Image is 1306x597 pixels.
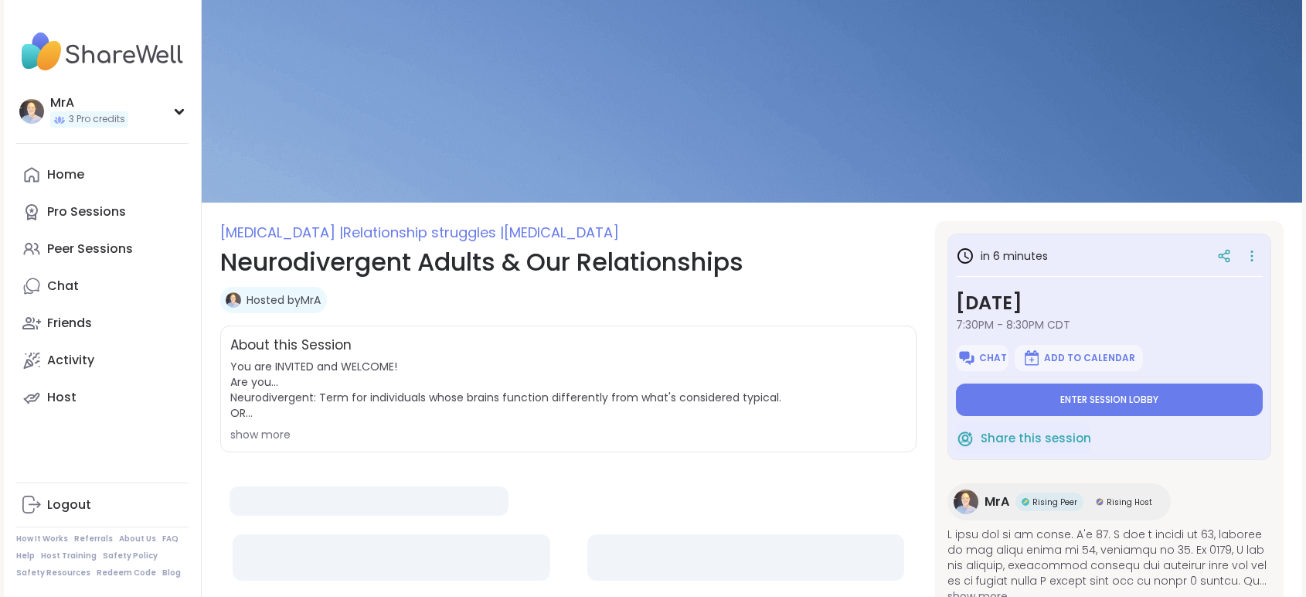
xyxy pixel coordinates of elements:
img: ShareWell Logomark [957,349,976,367]
a: Home [16,156,189,193]
a: Chat [16,268,189,305]
span: You are INVITED and WELCOME! Are you... Neurodivergent: Term for individuals whose brains functio... [230,359,906,421]
span: L ipsu dol si am conse. A'e 87. S doe t incidi ut 63, laboree do mag aliqu enima mi 54, veniamqu ... [947,527,1271,588]
div: MrA [50,94,128,111]
button: Chat [956,345,1008,371]
a: Peer Sessions [16,230,189,268]
span: Rising Host [1107,496,1152,508]
img: Rising Peer [1022,498,1029,506]
h2: About this Session [230,336,352,356]
span: Chat [979,352,1007,364]
a: Logout [16,486,189,524]
button: Share this session [956,422,1091,455]
h1: Neurodivergent Adults & Our Relationships [220,244,917,281]
img: ShareWell Logomark [956,429,974,448]
a: Activity [16,342,189,379]
a: Host [16,379,189,416]
span: 3 Pro credits [69,113,125,126]
div: show more [230,427,906,442]
img: MrA [19,99,44,124]
a: Safety Resources [16,568,90,578]
a: Help [16,551,35,561]
div: Peer Sessions [47,241,133,258]
a: MrAMrARising PeerRising PeerRising HostRising Host [947,483,1171,520]
span: [MEDICAL_DATA] [504,223,619,242]
a: Referrals [74,534,113,544]
a: Pro Sessions [16,193,189,230]
img: ShareWell Logomark [1022,349,1041,367]
span: MrA [985,493,1009,511]
span: [MEDICAL_DATA] | [220,223,343,242]
span: 7:30PM - 8:30PM CDT [956,317,1263,333]
a: About Us [119,534,156,544]
div: Chat [47,278,79,295]
button: Add to Calendar [1015,345,1143,371]
span: Rising Peer [1032,496,1077,508]
div: Activity [47,352,94,369]
img: ShareWell Nav Logo [16,25,189,79]
a: Safety Policy [103,551,158,561]
img: Rising Host [1096,498,1104,506]
h3: in 6 minutes [956,247,1048,265]
span: Relationship struggles | [343,223,504,242]
a: How It Works [16,534,68,544]
a: Redeem Code [97,568,156,578]
span: Add to Calendar [1044,352,1135,364]
a: FAQ [162,534,179,544]
h3: [DATE] [956,289,1263,317]
a: Hosted byMrA [247,292,321,308]
div: Host [47,389,77,406]
div: Friends [47,315,92,332]
span: Share this session [981,430,1091,448]
img: MrA [226,292,241,308]
div: Home [47,166,84,183]
span: Enter session lobby [1060,394,1158,406]
button: Enter session lobby [956,384,1263,416]
a: Blog [162,568,181,578]
img: MrA [954,490,978,514]
a: Friends [16,305,189,342]
a: Host Training [41,551,97,561]
div: Logout [47,496,91,513]
div: Pro Sessions [47,203,126,220]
